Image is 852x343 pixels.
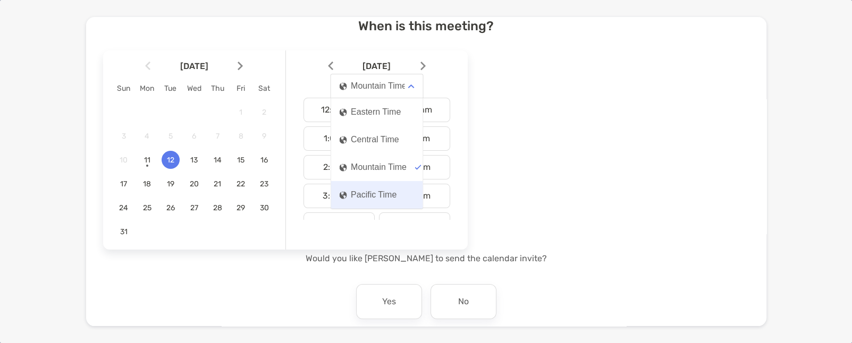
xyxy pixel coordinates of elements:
[303,155,375,179] div: 2:00 am
[303,98,375,122] div: 12:00 am
[335,61,418,71] span: [DATE]
[208,156,226,165] span: 14
[138,203,156,212] span: 25
[182,84,206,93] div: Wed
[382,293,396,310] p: Yes
[115,227,133,236] span: 31
[255,203,273,212] span: 30
[208,203,226,212] span: 28
[138,132,156,141] span: 4
[238,62,243,71] img: Arrow icon
[255,179,273,188] span: 23
[162,156,180,165] span: 12
[328,62,333,71] img: Arrow icon
[232,108,250,117] span: 1
[339,164,347,171] img: icon
[339,135,399,144] div: Central Time
[339,136,347,144] img: icon
[331,126,423,153] button: iconCentral Time
[115,203,133,212] span: 24
[115,132,133,141] span: 3
[103,252,749,265] p: Would you like [PERSON_NAME] to send the calendar invite?
[185,203,203,212] span: 27
[303,212,375,237] div: 4:00 am
[255,156,273,165] span: 16
[339,82,347,90] img: icon
[232,156,250,165] span: 15
[112,84,136,93] div: Sun
[331,98,423,126] button: iconEastern Time
[339,81,404,91] div: Mountain Time
[339,191,347,199] img: icon
[138,179,156,188] span: 18
[232,179,250,188] span: 22
[339,190,397,200] div: Pacific Time
[303,184,375,208] div: 3:00 am
[138,156,156,165] span: 11
[115,156,133,165] span: 10
[185,179,203,188] span: 20
[379,212,450,237] div: 4:30 am
[255,108,273,117] span: 2
[232,203,250,212] span: 29
[162,179,180,188] span: 19
[103,19,749,33] h4: When is this meeting?
[331,153,423,181] button: iconMountain Time
[458,293,469,310] p: No
[331,181,423,209] button: iconPacific Time
[159,84,182,93] div: Tue
[162,132,180,141] span: 5
[330,74,423,98] button: iconMountain Time
[162,203,180,212] span: 26
[153,61,235,71] span: [DATE]
[232,132,250,141] span: 8
[255,132,273,141] span: 9
[208,132,226,141] span: 7
[229,84,252,93] div: Fri
[145,62,150,71] img: Arrow icon
[185,132,203,141] span: 6
[339,162,407,172] div: Mountain Time
[339,107,401,117] div: Eastern Time
[252,84,276,93] div: Sat
[206,84,229,93] div: Thu
[303,126,375,151] div: 1:00 am
[185,156,203,165] span: 13
[420,62,426,71] img: Arrow icon
[136,84,159,93] div: Mon
[208,179,226,188] span: 21
[115,179,133,188] span: 17
[415,165,421,170] img: Option icon
[339,108,347,116] img: icon
[408,84,414,88] img: Open dropdown arrow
